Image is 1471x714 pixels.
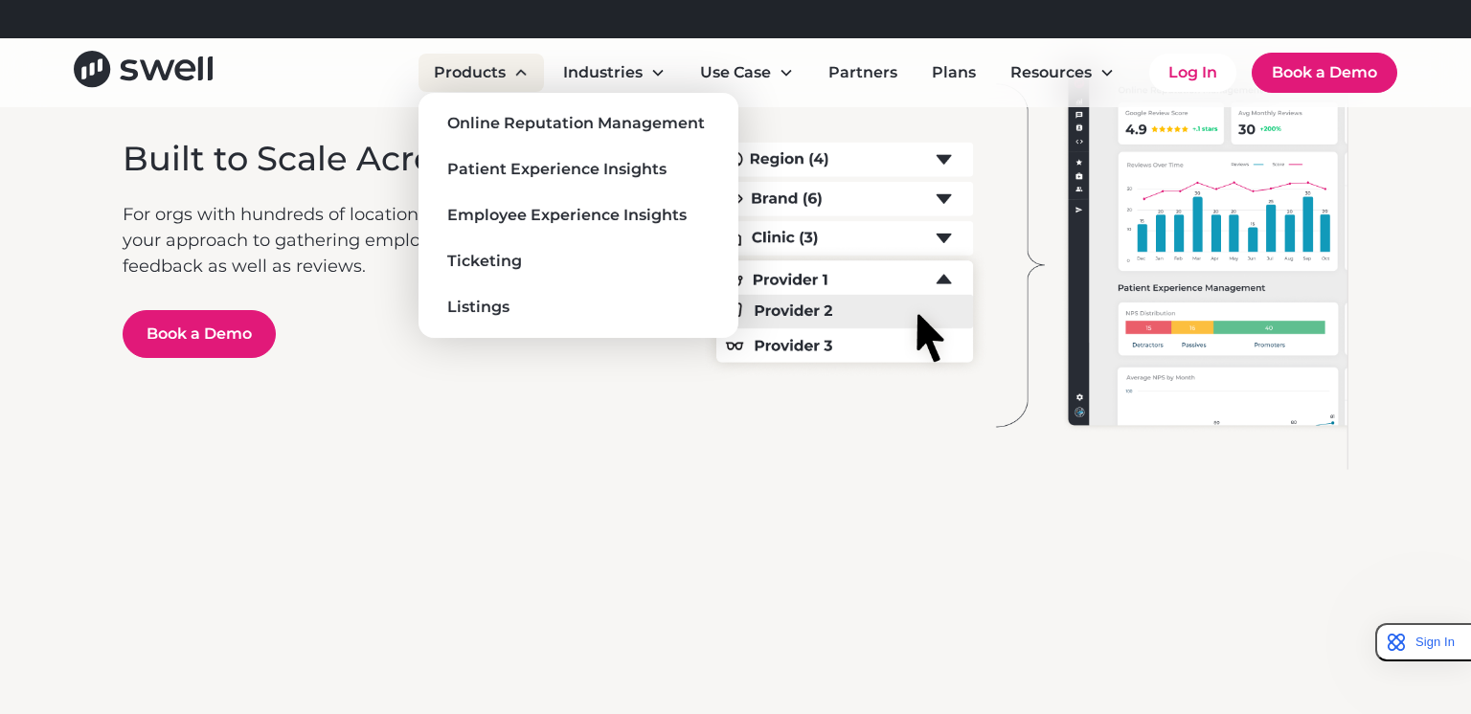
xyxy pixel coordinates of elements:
a: Partners [813,54,913,92]
div: Listings [447,296,509,319]
a: Log In [1149,54,1236,92]
a: Online Reputation Management [434,108,723,139]
div: Employee Experience Insights [447,204,687,227]
div: Use Case [700,61,771,84]
a: Plans [917,54,991,92]
iframe: Chat Widget [1375,622,1471,714]
div: Products [419,54,544,92]
div: Online Reputation Management [447,112,705,135]
a: home [74,51,213,94]
a: Book a Demo [123,310,276,358]
div: Patient Experience Insights [447,158,667,181]
div: Use Case [685,54,809,92]
h3: Built to Scale Across Your Org [123,139,638,179]
nav: Products [419,93,738,338]
p: For orgs with hundreds of locations, Swell standardizes your approach to gathering employee and p... [123,202,638,279]
div: Resources [995,54,1130,92]
a: Book a Demo [1252,53,1397,93]
a: Patient Experience Insights [434,154,723,185]
div: Products [434,61,506,84]
div: Industries [563,61,643,84]
div: Industries [548,54,681,92]
div: Resources [1010,61,1092,84]
a: Employee Experience Insights [434,200,723,231]
a: Ticketing [434,246,723,277]
div: Ticketing [447,250,522,273]
a: Listings [434,292,723,323]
